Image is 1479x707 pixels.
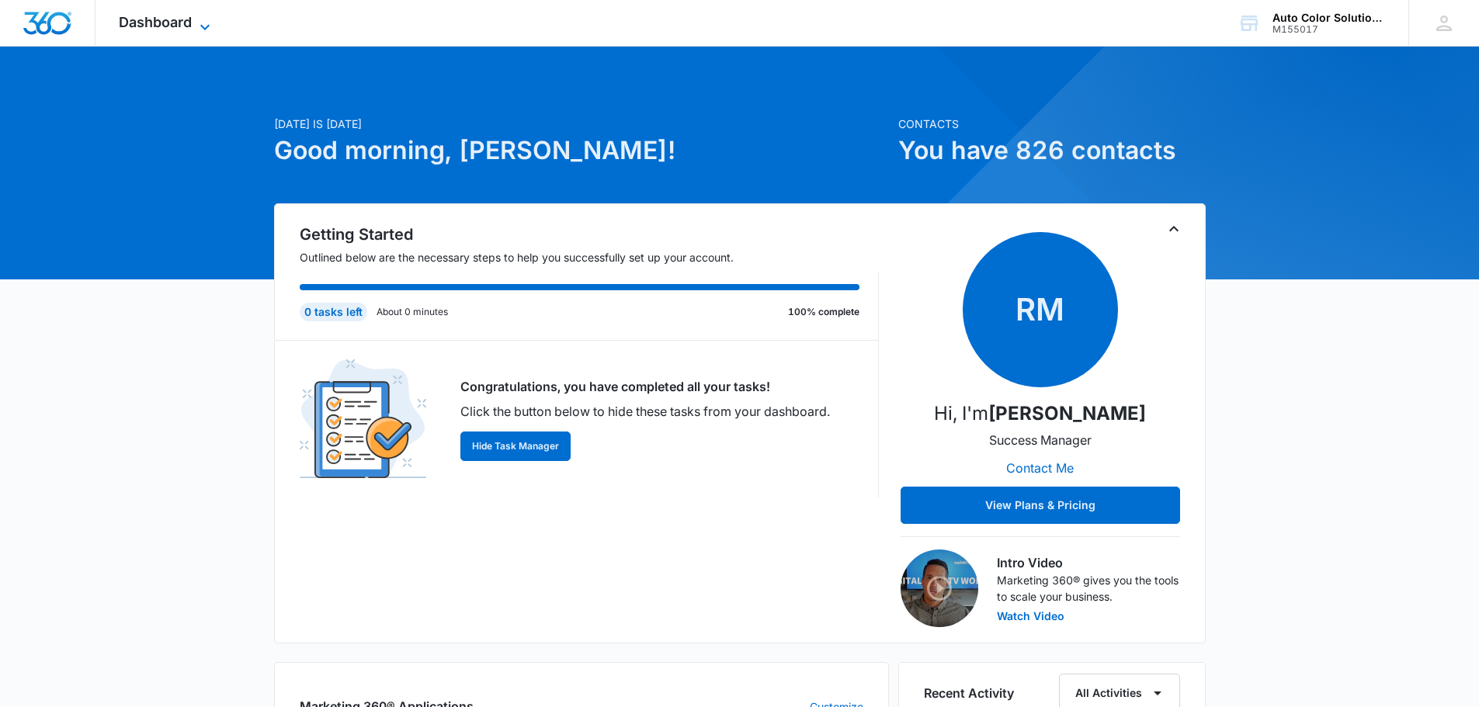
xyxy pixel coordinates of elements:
button: Contact Me [991,449,1089,487]
p: Congratulations, you have completed all your tasks! [460,377,830,396]
div: account id [1272,24,1386,35]
h1: You have 826 contacts [898,132,1206,169]
p: Contacts [898,116,1206,132]
p: [DATE] is [DATE] [274,116,889,132]
p: Click the button below to hide these tasks from your dashboard. [460,402,830,421]
h1: Good morning, [PERSON_NAME]! [274,132,889,169]
button: View Plans & Pricing [901,487,1180,524]
button: Toggle Collapse [1165,220,1183,238]
span: Dashboard [119,14,192,30]
h2: Getting Started [300,223,879,246]
strong: [PERSON_NAME] [988,402,1146,425]
p: 100% complete [788,305,859,319]
span: RM [963,232,1118,387]
h6: Recent Activity [924,684,1014,702]
p: Outlined below are the necessary steps to help you successfully set up your account. [300,249,879,265]
p: About 0 minutes [377,305,448,319]
button: Hide Task Manager [460,431,571,461]
div: 0 tasks left [300,303,367,321]
h3: Intro Video [997,553,1180,572]
p: Marketing 360® gives you the tools to scale your business. [997,572,1180,605]
button: Watch Video [997,611,1064,622]
img: Intro Video [901,549,978,627]
p: Hi, I'm [934,400,1146,428]
p: Success Manager [989,431,1092,449]
div: account name [1272,12,1386,24]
